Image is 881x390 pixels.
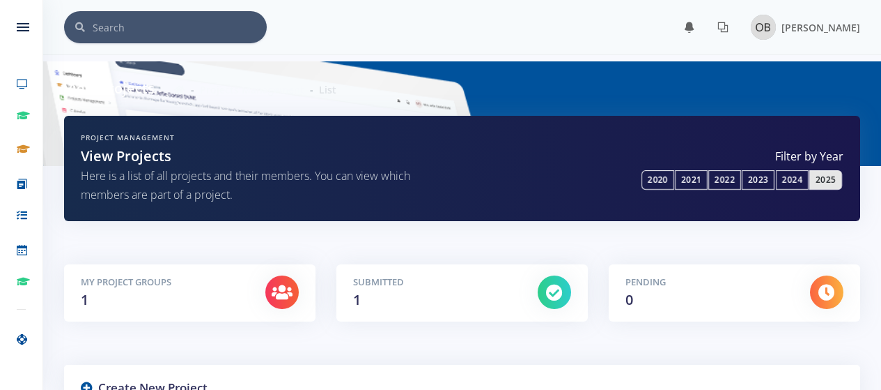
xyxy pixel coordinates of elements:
[93,11,267,43] input: Search
[353,276,517,290] h5: Submitted
[200,83,304,96] a: Projects Management
[81,290,88,309] span: 1
[809,170,842,190] a: 2025
[353,290,361,309] span: 1
[81,276,244,290] h5: My Project Groups
[675,170,708,190] a: 2021
[81,167,452,204] p: Here is a list of all projects and their members. You can view which members are part of a project.
[81,146,452,167] h2: View Projects
[625,276,789,290] h5: Pending
[781,21,860,34] span: [PERSON_NAME]
[473,148,844,165] label: Filter by Year
[174,82,336,97] nav: breadcrumb
[776,170,809,190] a: 2024
[742,170,774,190] a: 2023
[625,290,633,309] span: 0
[708,170,741,190] a: 2022
[641,170,674,190] a: 2020
[304,82,336,97] li: List
[740,12,860,43] a: Image placeholder [PERSON_NAME]
[81,133,452,143] h6: Project Management
[751,15,776,40] img: Image placeholder
[64,78,155,99] h6: View Projects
